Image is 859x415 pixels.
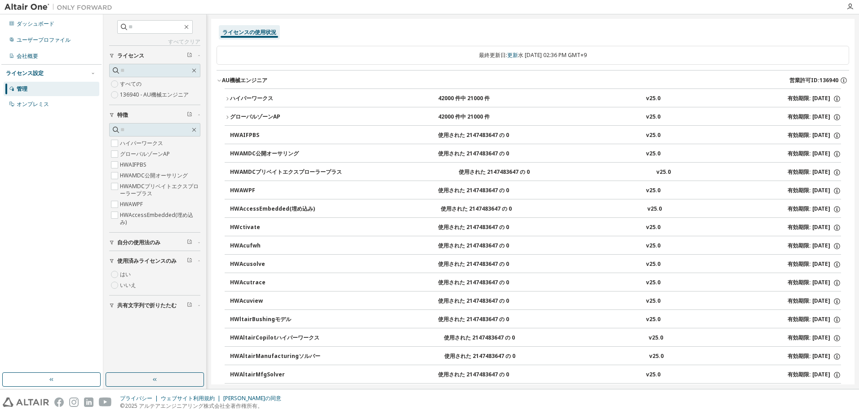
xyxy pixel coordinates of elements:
div: 42000 件中 21000 件 [438,113,519,121]
div: v25.0 [646,242,660,250]
div: HWAltairMfgSolver [230,371,311,379]
div: 使用された 2147483647 の 0 [438,297,519,305]
font: 有効期限: [DATE] [788,260,830,269]
div: HWAMDC公開オーサリング [230,150,311,158]
div: v25.0 [646,279,660,287]
font: 有効期限: [DATE] [788,168,830,177]
div: オンプレミス [17,101,49,108]
label: グローバルゾーンAP [120,149,172,159]
div: v25.0 [646,113,660,121]
div: HWctivate [230,224,311,232]
button: HWAcuview使用された 2147483647 の 0v25.0有効期限: [DATE] [230,291,841,311]
div: グローバルゾーンAP [230,113,311,121]
font: 有効期限: [DATE] [788,353,830,361]
label: HWAMDCプリベイトエクスプローラープラス [120,181,200,199]
img: youtube.svg [99,397,112,407]
div: 使用された 2147483647 の 0 [438,132,519,140]
label: HWAWPF [120,199,145,210]
div: HWAWPF [230,187,311,195]
font: 2025 アルテアエンジニアリング株式会社全著作権所有。 [125,402,263,410]
label: ハイパーワークス [120,138,165,149]
div: 使用された 2147483647 の 0 [438,371,519,379]
div: 使用された 2147483647 の 0 [438,224,519,232]
div: 42000 件中 21000 件 [438,95,519,103]
div: v25.0 [646,224,660,232]
div: ライセンスの使用状況 [222,29,276,36]
button: HWAltairManufacturingソルバー使用された 2147483647 の 0v25.0有効期限: [DATE] [230,347,841,366]
div: ハイパーワークス [230,95,311,103]
div: v25.0 [646,187,660,195]
div: 使用された 2147483647 の 0 [438,279,519,287]
div: 使用された 2147483647 の 0 [438,260,519,269]
button: HWctivate使用された 2147483647 の 0v25.0有効期限: [DATE] [230,218,841,238]
span: Clear filter [187,302,192,309]
div: v25.0 [656,168,671,177]
button: HWAMDC公開オーサリング使用された 2147483647 の 0v25.0有効期限: [DATE] [230,144,841,164]
label: はい [120,269,133,280]
img: altair_logo.svg [3,397,49,407]
span: 営業許可ID:136940 [789,77,838,84]
div: ライセンス設定 [6,70,44,77]
font: 有効期限: [DATE] [788,132,830,140]
font: 有効期限: [DATE] [788,242,830,250]
div: HWAltairCopilotハイパーワークス [230,334,319,342]
div: v25.0 [646,316,660,324]
label: 136940 - AU機械エンジニア [120,89,190,100]
div: HWAcuview [230,297,311,305]
div: HWAcutrace [230,279,311,287]
button: HWAWPF使用された 2147483647 の 0v25.0有効期限: [DATE] [230,181,841,201]
button: HWAcutrace使用された 2147483647 の 0v25.0有効期限: [DATE] [230,273,841,293]
div: HWAMDCプリベイトエクスプローラープラス [230,168,342,177]
div: 使用された 2147483647 の 0 [438,242,519,250]
button: 共有文字列で折りたたむ [109,296,200,315]
div: v25.0 [649,353,664,361]
button: 使用済みライセンスのみ [109,251,200,271]
font: 有効期限: [DATE] [788,113,830,121]
div: v25.0 [646,260,660,269]
font: 有効期限: [DATE] [788,316,830,324]
div: HWAcufwh [230,242,311,250]
div: 最終更新日: [217,46,849,65]
button: HWAcufwh使用された 2147483647 の 0v25.0有効期限: [DATE] [230,236,841,256]
button: AU機械エンジニア営業許可ID:136940 [217,71,849,90]
button: HWAccessEmbedded(埋め込み)使用された 2147483647 の 0v25.0有効期限: [DATE] [230,199,841,219]
div: v25.0 [649,334,663,342]
label: HWAMDC公開オーサリング [120,170,190,181]
div: 使用された 2147483647 の 0 [444,353,525,361]
div: HWAltairManufacturingソルバー [230,353,320,361]
div: v25.0 [647,205,662,213]
a: 更新 [507,51,518,59]
label: すべての [120,79,143,89]
button: グローバルゾーンAP42000 件中 21000 件v25.0有効期限: [DATE] [225,107,841,127]
button: HWltairBushingモデル使用された 2147483647 の 0v25.0有効期限: [DATE] [230,310,841,330]
div: HWAIFPBS [230,132,311,140]
font: 有効期限: [DATE] [788,224,830,232]
button: HWAltairCopilotハイパーワークス使用された 2147483647 の 0v25.0有効期限: [DATE] [230,328,841,348]
label: HWAIFPBS [120,159,148,170]
p: © [120,402,287,410]
img: アルタイルワン [4,3,117,12]
div: 使用された 2147483647 の 0 [441,205,522,213]
div: 使用された 2147483647 の 0 [459,168,540,177]
div: ユーザープロファイル [17,36,71,44]
button: HWAIFPBS使用された 2147483647 の 0v25.0有効期限: [DATE] [230,126,841,146]
div: v25.0 [646,297,660,305]
font: 有効期限: [DATE] [788,297,830,305]
div: [PERSON_NAME]の同意 [223,395,287,402]
span: 共有文字列で折りたたむ [117,302,177,309]
font: 水 [DATE] 02:36 PM GMT+9 [518,51,587,59]
button: HWAltairMfgSolver使用された 2147483647 の 0v25.0有効期限: [DATE] [230,365,841,385]
button: HWAcusolve使用された 2147483647 の 0v25.0有効期限: [DATE] [230,255,841,274]
button: 自分の使用法のみ [109,233,200,252]
button: 特徴 [109,105,200,125]
img: instagram.svg [69,397,79,407]
span: 特徴 [117,111,128,119]
button: ハイパーワークス42000 件中 21000 件v25.0有効期限: [DATE] [225,89,841,109]
font: 有効期限: [DATE] [788,187,830,195]
div: v25.0 [646,132,660,140]
font: 有効期限: [DATE] [788,205,830,213]
div: ウェブサイト利用規約 [161,395,223,402]
div: v25.0 [646,150,660,158]
div: ダッシュボード [17,20,54,27]
span: 使用済みライセンスのみ [117,257,177,265]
